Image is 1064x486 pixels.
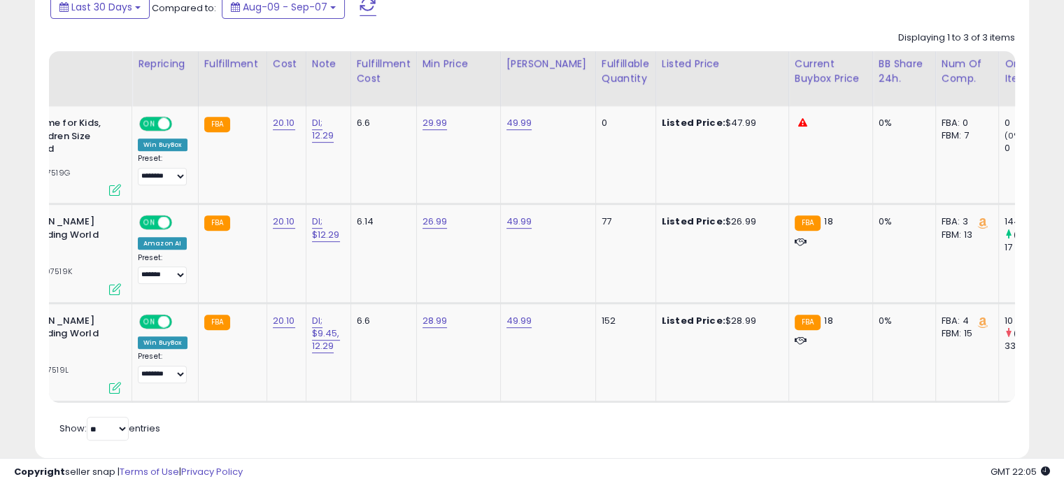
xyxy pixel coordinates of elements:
[879,215,925,228] div: 0%
[602,117,645,129] div: 0
[138,336,187,349] div: Win BuyBox
[942,315,988,327] div: FBA: 4
[138,154,187,185] div: Preset:
[602,57,650,86] div: Fulfillable Quantity
[14,466,243,479] div: seller snap | |
[879,315,925,327] div: 0%
[662,314,725,327] b: Listed Price:
[506,116,532,130] a: 49.99
[824,215,832,228] span: 18
[662,315,778,327] div: $28.99
[273,57,300,71] div: Cost
[273,215,295,229] a: 20.10
[204,315,230,330] small: FBA
[312,57,345,71] div: Note
[273,314,295,328] a: 20.10
[506,314,532,328] a: 49.99
[662,117,778,129] div: $47.99
[1014,229,1054,241] small: (747.06%)
[662,57,783,71] div: Listed Price
[942,117,988,129] div: FBA: 0
[879,117,925,129] div: 0%
[141,315,158,327] span: ON
[942,129,988,142] div: FBM: 7
[1005,241,1061,254] div: 17
[942,327,988,340] div: FBM: 15
[942,229,988,241] div: FBM: 13
[357,215,406,228] div: 6.14
[152,1,216,15] span: Compared to:
[942,57,993,86] div: Num of Comp.
[273,116,295,130] a: 20.10
[942,215,988,228] div: FBA: 3
[795,57,867,86] div: Current Buybox Price
[141,217,158,229] span: ON
[312,215,340,241] a: DI; $12.29
[357,117,406,129] div: 6.6
[879,57,930,86] div: BB Share 24h.
[662,215,778,228] div: $26.99
[138,352,187,383] div: Preset:
[824,314,832,327] span: 18
[170,217,192,229] span: OFF
[1014,328,1048,339] small: (-69.7%)
[14,465,65,478] strong: Copyright
[120,465,179,478] a: Terms of Use
[204,215,230,231] small: FBA
[181,465,243,478] a: Privacy Policy
[1005,315,1061,327] div: 10
[204,117,230,132] small: FBA
[138,138,187,151] div: Win BuyBox
[991,465,1050,478] span: 2025-10-8 22:05 GMT
[357,57,411,86] div: Fulfillment Cost
[170,315,192,327] span: OFF
[312,116,334,143] a: DI; 12.29
[795,215,821,231] small: FBA
[1005,142,1061,155] div: 0
[795,315,821,330] small: FBA
[662,116,725,129] b: Listed Price:
[357,315,406,327] div: 6.6
[1005,130,1024,141] small: (0%)
[423,116,448,130] a: 29.99
[59,422,160,435] span: Show: entries
[602,315,645,327] div: 152
[138,57,192,71] div: Repricing
[423,215,448,229] a: 26.99
[506,215,532,229] a: 49.99
[138,253,187,285] div: Preset:
[1005,215,1061,228] div: 144
[662,215,725,228] b: Listed Price:
[1005,117,1061,129] div: 0
[1005,340,1061,352] div: 33
[1005,57,1056,86] div: Ordered Items
[170,118,192,130] span: OFF
[423,314,448,328] a: 28.99
[138,237,187,250] div: Amazon AI
[141,118,158,130] span: ON
[602,215,645,228] div: 77
[506,57,590,71] div: [PERSON_NAME]
[204,57,261,71] div: Fulfillment
[423,57,495,71] div: Min Price
[898,31,1015,45] div: Displaying 1 to 3 of 3 items
[312,314,340,353] a: DI; $9.45, 12.29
